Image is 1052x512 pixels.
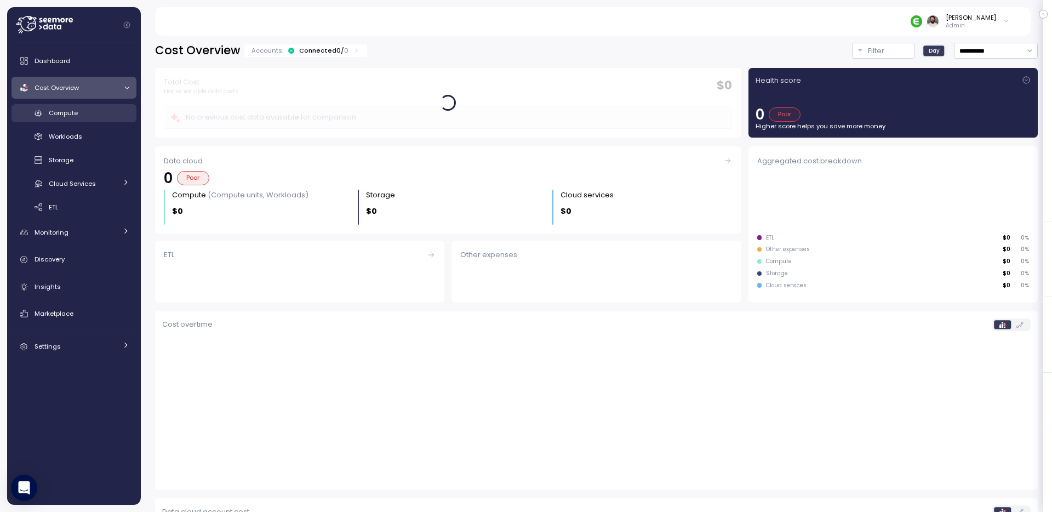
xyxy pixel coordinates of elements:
p: $0 [1003,258,1010,265]
span: Day [929,47,940,55]
span: Marketplace [35,309,73,318]
p: Higher score helps you save more money [756,122,1031,130]
div: Storage [366,190,395,201]
p: Accounts: [251,46,283,55]
a: Workloads [12,128,136,146]
span: ETL [49,203,58,212]
div: Compute [172,190,308,201]
a: Cost Overview [12,77,136,99]
div: Cloud services [766,282,807,289]
span: Cost Overview [35,83,79,92]
button: Filter [852,43,914,59]
p: $0 [1003,246,1010,253]
div: ETL [164,249,436,260]
div: Accounts:Connected0/0 [244,44,367,57]
span: Cloud Services [49,179,96,188]
a: ETL [155,241,444,303]
div: Poor [769,107,801,122]
div: Open Intercom Messenger [11,475,37,501]
p: $0 [561,205,571,218]
img: ACg8ocLskjvUhBDgxtSFCRx4ztb74ewwa1VrVEuDBD_Ho1mrTsQB-QE=s96-c [927,15,939,27]
div: Compute [766,258,792,265]
div: ETL [766,234,774,242]
span: Dashboard [35,56,70,65]
p: $0 [1003,282,1010,289]
span: Settings [35,342,61,351]
div: Other expenses [766,246,810,253]
p: 0 [756,107,764,122]
a: Cloud Services [12,174,136,192]
p: $0 [172,205,183,218]
a: Insights [12,276,136,298]
span: Storage [49,156,73,164]
span: Compute [49,109,78,117]
p: 0 % [1015,234,1028,242]
h2: Cost Overview [155,43,240,59]
span: Insights [35,282,61,291]
a: Discovery [12,249,136,271]
button: Collapse navigation [120,21,134,29]
p: Cost overtime [162,319,213,330]
p: Filter [868,45,884,56]
p: 0 [164,171,173,185]
a: Compute [12,104,136,122]
div: Other expenses [460,249,732,260]
span: Monitoring [35,228,68,237]
div: Connected 0 / [299,46,348,55]
p: $0 [1003,234,1010,242]
a: Monitoring [12,221,136,243]
div: Poor [177,171,209,185]
a: Storage [12,151,136,169]
p: 0 % [1015,282,1028,289]
span: Workloads [49,132,82,141]
a: Settings [12,336,136,358]
a: Dashboard [12,50,136,72]
div: Storage [766,270,788,277]
a: Data cloud0PoorCompute (Compute units, Workloads)$0Storage $0Cloud services $0 [155,146,741,234]
p: Health score [756,75,801,86]
p: 0 [344,46,348,55]
p: $0 [1003,270,1010,277]
p: $0 [366,205,377,218]
p: 0 % [1015,258,1028,265]
p: 0 % [1015,246,1028,253]
a: Marketplace [12,303,136,325]
div: [PERSON_NAME] [946,13,996,22]
span: Discovery [35,255,65,264]
p: Admin [946,22,996,30]
p: (Compute units, Workloads) [208,190,308,200]
img: 689adfd76a9d17b9213495f1.PNG [911,15,922,27]
div: Data cloud [164,156,732,167]
p: 0 % [1015,270,1028,277]
div: Cloud services [561,190,614,201]
a: ETL [12,198,136,216]
div: Aggregated cost breakdown [757,156,1029,167]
